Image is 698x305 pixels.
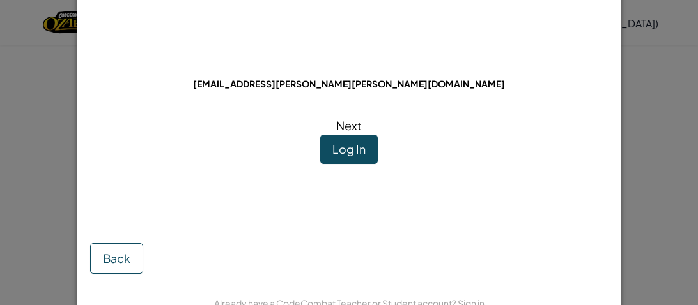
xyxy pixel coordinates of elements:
button: Back [90,243,143,274]
button: Log In [320,135,378,164]
span: This email is already in use: [259,60,440,75]
span: Next [336,118,362,133]
span: Log In [332,142,366,156]
span: [EMAIL_ADDRESS][PERSON_NAME][PERSON_NAME][DOMAIN_NAME] [193,78,505,89]
span: Back [103,251,130,265]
